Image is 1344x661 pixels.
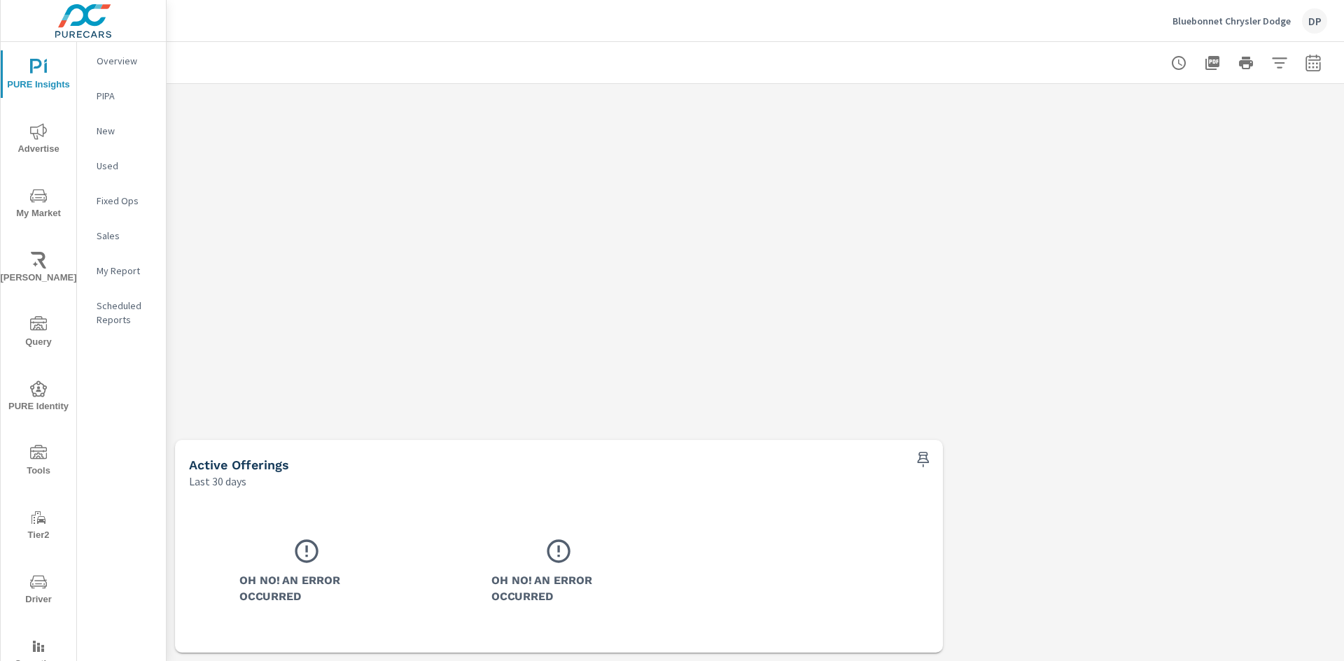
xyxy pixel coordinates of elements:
button: "Export Report to PDF" [1198,49,1226,77]
p: Used [97,159,155,173]
p: Overview [97,54,155,68]
p: New [97,124,155,138]
p: Bluebonnet Chrysler Dodge [1172,15,1291,27]
div: Fixed Ops [77,190,166,211]
div: DP [1302,8,1327,34]
p: Sales [97,229,155,243]
span: Driver [5,574,72,608]
span: [PERSON_NAME] [5,252,72,286]
div: Scheduled Reports [77,295,166,330]
button: Select Date Range [1299,49,1327,77]
p: Scheduled Reports [97,299,155,327]
span: PURE Identity [5,381,72,415]
div: Used [77,155,166,176]
span: My Market [5,187,72,222]
div: Sales [77,225,166,246]
div: Overview [77,50,166,71]
span: PURE Insights [5,59,72,93]
span: Tools [5,445,72,479]
div: My Report [77,260,166,281]
h5: Active Offerings [189,457,289,472]
div: PIPA [77,85,166,106]
p: My Report [97,264,155,278]
h3: Oh No! An Error Occurred [239,573,374,604]
p: Fixed Ops [97,194,155,208]
div: New [77,120,166,141]
button: Print Report [1232,49,1260,77]
p: PIPA [97,89,155,103]
span: Advertise [5,123,72,157]
span: Save this to your personalized report [912,448,934,471]
p: Last 30 days [189,473,246,490]
span: Tier2 [5,509,72,543]
span: Query [5,316,72,350]
button: Apply Filters [1266,49,1294,77]
h3: Oh No! An Error Occurred [492,573,626,604]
